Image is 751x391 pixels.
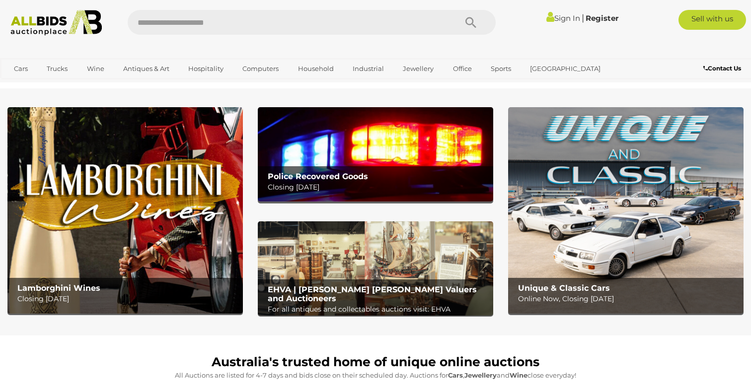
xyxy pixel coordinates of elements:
[40,61,74,77] a: Trucks
[12,355,739,369] h1: Australia's trusted home of unique online auctions
[518,283,610,293] b: Unique & Classic Cars
[446,10,496,35] button: Search
[678,10,746,30] a: Sell with us
[258,221,493,316] a: EHVA | Evans Hastings Valuers and Auctioneers EHVA | [PERSON_NAME] [PERSON_NAME] Valuers and Auct...
[464,371,497,379] strong: Jewellery
[5,10,107,36] img: Allbids.com.au
[268,172,368,181] b: Police Recovered Goods
[268,285,477,303] b: EHVA | [PERSON_NAME] [PERSON_NAME] Valuers and Auctioneers
[508,107,744,313] a: Unique & Classic Cars Unique & Classic Cars Online Now, Closing [DATE]
[268,303,488,316] p: For all antiques and collectables auctions visit: EHVA
[510,371,527,379] strong: Wine
[484,61,518,77] a: Sports
[508,107,744,313] img: Unique & Classic Cars
[258,107,493,201] a: Police Recovered Goods Police Recovered Goods Closing [DATE]
[7,61,34,77] a: Cars
[80,61,111,77] a: Wine
[182,61,230,77] a: Hospitality
[447,61,478,77] a: Office
[12,370,739,381] p: All Auctions are listed for 4-7 days and bids close on their scheduled day. Auctions for , and cl...
[396,61,440,77] a: Jewellery
[17,283,100,293] b: Lamborghini Wines
[7,107,243,313] img: Lamborghini Wines
[524,61,607,77] a: [GEOGRAPHIC_DATA]
[546,13,580,23] a: Sign In
[586,13,618,23] a: Register
[7,107,243,313] a: Lamborghini Wines Lamborghini Wines Closing [DATE]
[703,63,744,74] a: Contact Us
[346,61,390,77] a: Industrial
[268,181,488,194] p: Closing [DATE]
[17,293,238,305] p: Closing [DATE]
[258,107,493,201] img: Police Recovered Goods
[292,61,340,77] a: Household
[117,61,176,77] a: Antiques & Art
[703,65,741,72] b: Contact Us
[448,371,463,379] strong: Cars
[258,221,493,316] img: EHVA | Evans Hastings Valuers and Auctioneers
[236,61,285,77] a: Computers
[518,293,739,305] p: Online Now, Closing [DATE]
[582,12,584,23] span: |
